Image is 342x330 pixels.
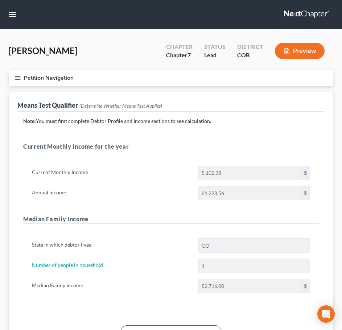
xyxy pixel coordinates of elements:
a: Number of people in household [32,262,103,268]
div: Chapter [166,43,193,51]
button: Preview [275,43,325,59]
input: 0.00 [199,166,301,180]
div: Status [204,43,226,51]
label: State in which debtor lives [28,238,195,253]
div: $ [301,166,310,180]
input: 0.00 [199,186,301,200]
label: Current Monthly Income [28,166,195,180]
div: COB [237,51,263,59]
input: 0.00 [199,279,301,293]
span: 7 [188,51,191,58]
span: (Determine Whether Means Test Applies) [79,103,162,109]
div: Open Intercom Messenger [317,305,335,323]
p: You must first complete Debtor Profile and Income sections to see calculation. [23,117,319,125]
div: Means Test Qualifier [17,101,162,110]
div: Chapter [166,51,193,59]
strong: Note: [23,118,36,124]
div: District [237,43,263,51]
span: [PERSON_NAME] [9,45,77,56]
div: $ [301,186,310,200]
input: -- [199,259,310,273]
div: $ [301,279,310,293]
label: Median Family Income [28,279,195,293]
button: Petition Navigation [9,70,333,86]
label: Annual Income [28,186,195,201]
div: Lead [204,51,226,59]
h5: Current Monthly Income for the year [23,142,319,151]
input: State [199,239,310,252]
h5: Median Family Income [23,215,319,224]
